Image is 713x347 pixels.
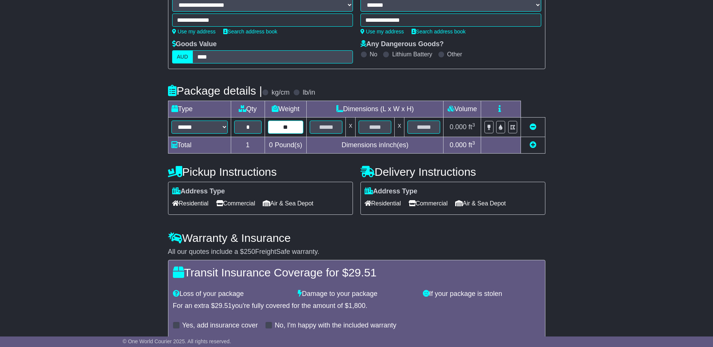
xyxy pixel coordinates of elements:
[294,290,419,298] div: Damage to your package
[168,248,545,256] div: All our quotes include a $ FreightSafe warranty.
[269,141,273,149] span: 0
[450,141,466,149] span: 0.000
[265,137,307,154] td: Pound(s)
[360,40,444,48] label: Any Dangerous Goods?
[303,89,315,97] label: lb/in
[172,40,217,48] label: Goods Value
[447,51,462,58] label: Other
[472,122,475,128] sup: 3
[172,29,216,35] a: Use my address
[231,137,265,154] td: 1
[172,50,193,63] label: AUD
[172,198,209,209] span: Residential
[419,290,544,298] div: If your package is stolen
[223,29,277,35] a: Search address book
[168,166,353,178] h4: Pickup Instructions
[173,266,540,279] h4: Transit Insurance Coverage for $
[365,198,401,209] span: Residential
[360,166,545,178] h4: Delivery Instructions
[169,290,294,298] div: Loss of your package
[348,266,377,279] span: 29.51
[307,101,444,118] td: Dimensions (L x W x H)
[360,29,404,35] a: Use my address
[216,198,255,209] span: Commercial
[172,187,225,196] label: Address Type
[395,118,404,137] td: x
[263,198,313,209] span: Air & Sea Depot
[123,338,231,344] span: © One World Courier 2025. All rights reserved.
[168,232,545,244] h4: Warranty & Insurance
[472,140,475,146] sup: 3
[444,101,481,118] td: Volume
[468,123,475,131] span: ft
[450,123,466,131] span: 0.000
[370,51,377,58] label: No
[392,51,432,58] label: Lithium Battery
[173,302,540,310] div: For an extra $ you're fully covered for the amount of $ .
[307,137,444,154] td: Dimensions in Inch(es)
[168,137,231,154] td: Total
[468,141,475,149] span: ft
[455,198,506,209] span: Air & Sea Depot
[348,302,365,309] span: 1,800
[182,321,258,330] label: Yes, add insurance cover
[409,198,448,209] span: Commercial
[346,118,356,137] td: x
[168,101,231,118] td: Type
[530,141,536,149] a: Add new item
[168,84,262,97] h4: Package details |
[231,101,265,118] td: Qty
[215,302,232,309] span: 29.51
[271,89,289,97] label: kg/cm
[530,123,536,131] a: Remove this item
[265,101,307,118] td: Weight
[244,248,255,255] span: 250
[275,321,397,330] label: No, I'm happy with the included warranty
[365,187,418,196] label: Address Type
[412,29,466,35] a: Search address book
